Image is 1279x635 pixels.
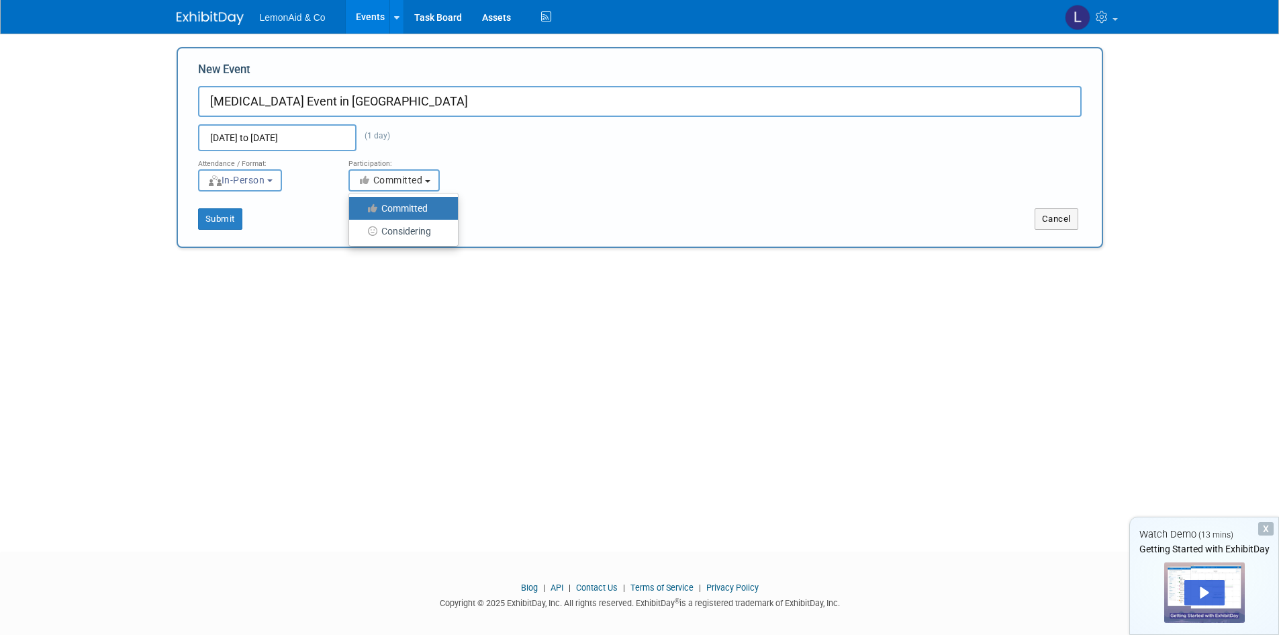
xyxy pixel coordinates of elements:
[1258,522,1274,536] div: Dismiss
[198,86,1082,117] input: Name of Trade Show / Conference
[357,131,390,140] span: (1 day)
[348,151,479,169] div: Participation:
[1130,527,1278,542] div: Watch Demo
[1065,5,1090,30] img: Lawrence Hampp
[198,151,328,169] div: Attendance / Format:
[358,175,423,185] span: Committed
[675,597,679,605] sup: ®
[551,583,563,593] a: API
[348,169,440,192] button: Committed
[620,583,628,593] span: |
[1035,208,1078,230] button: Cancel
[540,583,549,593] span: |
[1198,530,1233,540] span: (13 mins)
[696,583,704,593] span: |
[198,208,242,230] button: Submit
[1184,580,1225,605] div: Play
[1130,542,1278,556] div: Getting Started with ExhibitDay
[356,200,444,217] label: Committed
[630,583,694,593] a: Terms of Service
[356,222,444,240] label: Considering
[207,175,265,185] span: In-Person
[198,124,357,151] input: Start Date - End Date
[198,62,250,83] label: New Event
[198,169,282,192] button: In-Person
[177,11,244,25] img: ExhibitDay
[521,583,538,593] a: Blog
[260,12,326,23] span: LemonAid & Co
[706,583,759,593] a: Privacy Policy
[576,583,618,593] a: Contact Us
[565,583,574,593] span: |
